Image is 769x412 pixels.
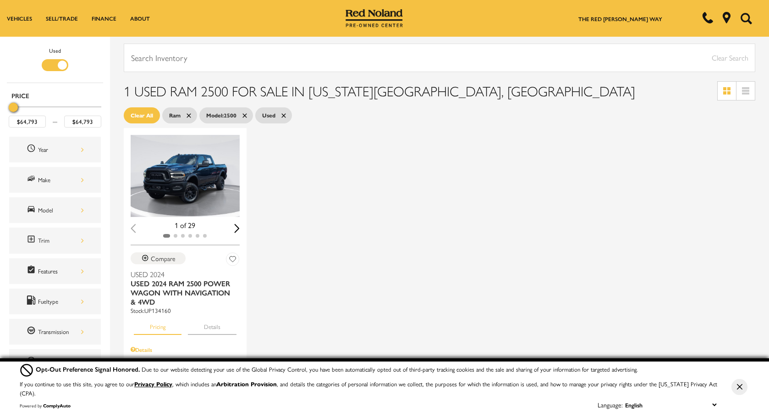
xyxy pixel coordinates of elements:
div: FeaturesFeatures [9,258,101,284]
div: Fueltype [38,296,84,306]
span: Model : [206,111,224,119]
span: Transmission [27,326,38,338]
strong: Arbitration Provision [216,379,277,388]
div: Features [38,266,84,276]
div: YearYear [9,137,101,162]
input: Maximum [64,116,101,128]
span: Model [27,204,38,216]
div: Year [38,145,84,155]
div: Mileage [38,357,84,367]
div: ModelModel [9,197,101,223]
span: Make [27,174,38,186]
a: ComplyAuto [43,402,71,409]
div: Stock : UP134160 [131,306,240,315]
span: $64,793 [219,356,240,366]
button: Compare Vehicle [131,252,186,264]
span: 2500 [206,110,236,121]
div: Compare [151,254,176,262]
span: Used 2024 Ram 2500 Power Wagon With Navigation & 4WD [131,279,233,306]
div: Language: [598,401,623,408]
span: Mileage [27,356,38,368]
span: Clear All [131,110,153,121]
span: Year [27,144,38,156]
div: Make [38,175,84,185]
div: Trim [38,235,84,245]
span: Used 2024 [131,270,233,279]
img: 2024 Ram 2500 Power Wagon 1 [131,135,240,217]
span: Fueltype [27,295,38,307]
div: Filter by Vehicle Type [7,46,103,83]
a: Red Noland Pre-Owned [346,12,403,22]
div: TrimTrim [9,228,101,253]
button: Open the search field [737,0,755,36]
span: Red [PERSON_NAME] [131,356,219,366]
span: Features [27,265,38,277]
input: Search Inventory [124,44,755,72]
img: Red Noland Pre-Owned [346,9,403,28]
div: Pricing Details - Used 2024 Ram 2500 Power Wagon With Navigation & 4WD [131,345,240,354]
span: Trim [27,234,38,246]
a: Used 2024Used 2024 Ram 2500 Power Wagon With Navigation & 4WD [131,270,240,306]
a: The Red [PERSON_NAME] Way [578,15,662,23]
select: Language Select [623,400,719,410]
div: Maximum Price [9,103,18,112]
h5: Price [11,91,99,100]
div: MakeMake [9,167,101,193]
div: Transmission [38,327,84,337]
div: FueltypeFueltype [9,289,101,314]
div: Due to our website detecting your use of the Global Privacy Control, you have been automatically ... [36,364,637,374]
label: Used [49,46,61,55]
span: Opt-Out Preference Signal Honored . [36,364,142,373]
div: 1 / 2 [131,135,240,217]
span: Used [262,110,275,121]
div: MileageMileage [9,349,101,375]
button: pricing tab [134,315,181,335]
button: Close Button [731,379,747,395]
div: Price [9,100,101,128]
button: details tab [188,315,236,335]
input: Minimum [9,116,46,128]
span: Ram [169,110,181,121]
span: 1 Used Ram 2500 for Sale in [US_STATE][GEOGRAPHIC_DATA], [GEOGRAPHIC_DATA] [124,81,635,100]
a: Privacy Policy [134,379,172,388]
div: Next slide [234,224,240,233]
div: Model [38,205,84,215]
div: Powered by [20,403,71,408]
div: 1 of 29 [131,220,240,230]
div: TransmissionTransmission [9,319,101,345]
a: Red [PERSON_NAME] $64,793 [131,356,240,366]
button: Save Vehicle [226,252,240,269]
p: If you continue to use this site, you agree to our , which includes an , and details the categori... [20,379,717,397]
